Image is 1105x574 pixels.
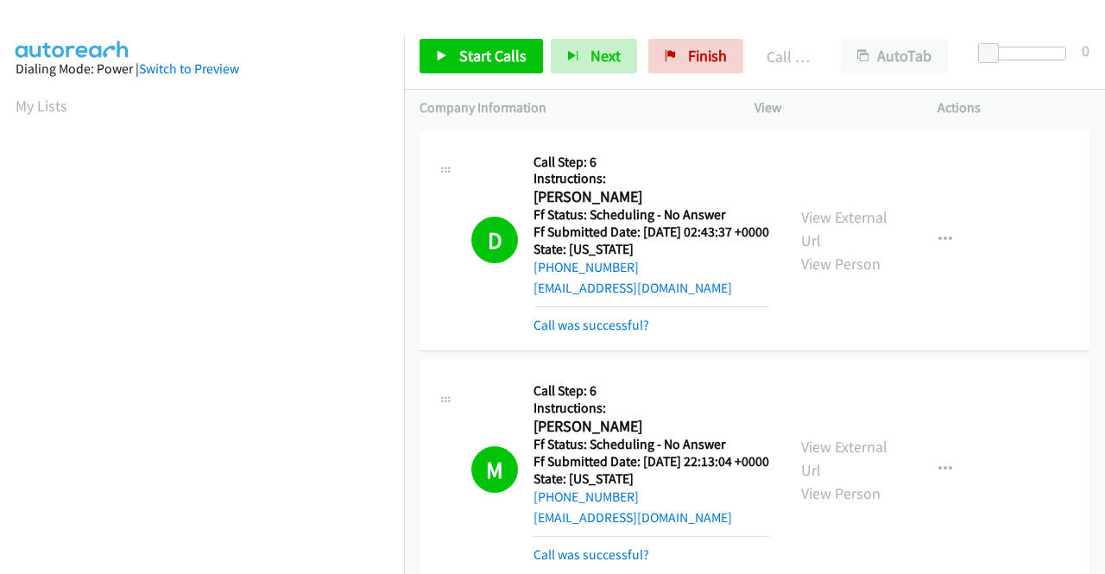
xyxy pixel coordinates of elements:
[534,417,764,437] h2: [PERSON_NAME]
[534,400,769,417] h5: Instructions:
[534,546,649,563] a: Call was successful?
[755,98,906,118] p: View
[471,446,518,493] h1: M
[534,470,769,488] h5: State: [US_STATE]
[471,217,518,263] h1: D
[534,259,639,275] a: [PHONE_NUMBER]
[551,39,637,73] button: Next
[1082,39,1089,62] div: 0
[16,59,388,79] div: Dialing Mode: Power |
[420,98,723,118] p: Company Information
[801,207,887,250] a: View External Url
[688,46,727,66] span: Finish
[534,436,769,453] h5: Ff Status: Scheduling - No Answer
[534,280,732,296] a: [EMAIL_ADDRESS][DOMAIN_NAME]
[938,98,1089,118] p: Actions
[16,96,67,116] a: My Lists
[534,206,769,224] h5: Ff Status: Scheduling - No Answer
[534,224,769,241] h5: Ff Submitted Date: [DATE] 02:43:37 +0000
[459,46,527,66] span: Start Calls
[139,60,239,77] a: Switch to Preview
[534,453,769,470] h5: Ff Submitted Date: [DATE] 22:13:04 +0000
[534,241,769,258] h5: State: [US_STATE]
[534,317,649,333] a: Call was successful?
[801,483,881,503] a: View Person
[534,489,639,505] a: [PHONE_NUMBER]
[534,154,769,171] h5: Call Step: 6
[648,39,743,73] a: Finish
[767,45,810,68] p: Call Completed
[801,254,881,274] a: View Person
[590,46,621,66] span: Next
[534,509,732,526] a: [EMAIL_ADDRESS][DOMAIN_NAME]
[534,187,764,207] h2: [PERSON_NAME]
[841,39,948,73] button: AutoTab
[420,39,543,73] a: Start Calls
[534,170,769,187] h5: Instructions:
[801,437,887,480] a: View External Url
[534,382,769,400] h5: Call Step: 6
[1056,218,1105,356] iframe: Resource Center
